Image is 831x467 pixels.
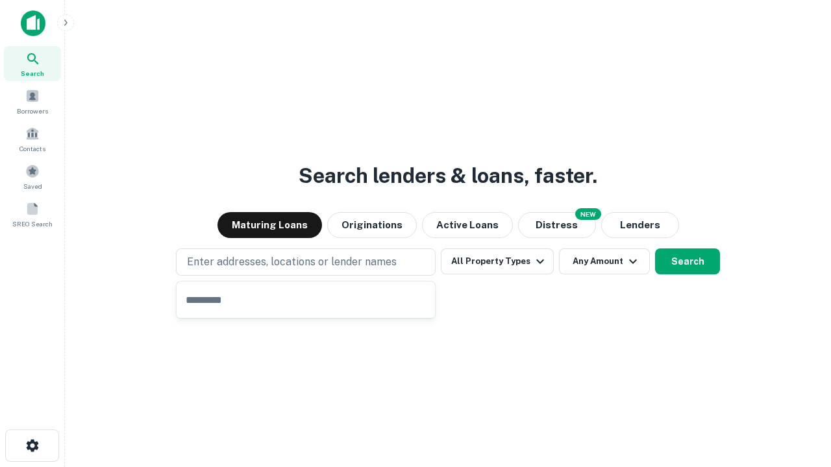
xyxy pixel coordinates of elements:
h3: Search lenders & loans, faster. [299,160,597,191]
a: Search [4,46,61,81]
button: Enter addresses, locations or lender names [176,248,436,276]
span: Saved [23,181,42,191]
span: Contacts [19,143,45,154]
button: Originations [327,212,417,238]
button: Active Loans [422,212,513,238]
a: Contacts [4,121,61,156]
button: Any Amount [559,248,650,274]
button: Maturing Loans [217,212,322,238]
a: Borrowers [4,84,61,119]
span: Borrowers [17,106,48,116]
p: Enter addresses, locations or lender names [187,254,397,270]
a: Saved [4,159,61,194]
div: NEW [575,208,601,220]
span: Search [21,68,44,78]
button: Search distressed loans with lien and other non-mortgage details. [518,212,596,238]
button: Lenders [601,212,679,238]
img: capitalize-icon.png [21,10,45,36]
button: Search [655,248,720,274]
a: SREO Search [4,197,61,232]
iframe: Chat Widget [766,363,831,425]
button: All Property Types [441,248,554,274]
span: SREO Search [12,219,53,229]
